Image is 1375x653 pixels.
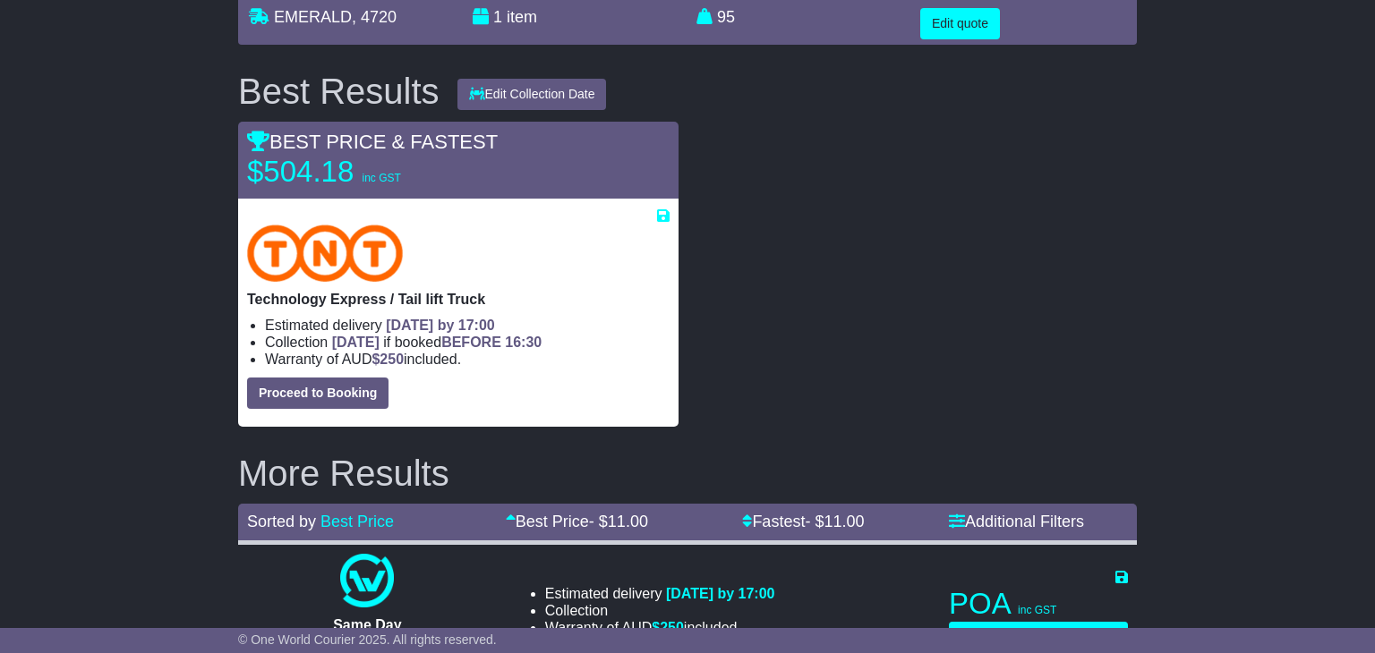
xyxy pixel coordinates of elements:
[660,620,684,635] span: 250
[386,318,495,333] span: [DATE] by 17:00
[380,352,404,367] span: 250
[362,172,400,184] span: inc GST
[247,377,389,409] button: Proceed to Booking
[372,352,404,367] span: $
[457,79,607,110] button: Edit Collection Date
[652,620,684,635] span: $
[506,513,648,530] a: Best Price- $11.00
[949,513,1084,530] a: Additional Filters
[332,335,542,350] span: if booked
[824,513,864,530] span: 11.00
[238,632,497,647] span: © One World Courier 2025. All rights reserved.
[805,513,864,530] span: - $
[545,619,775,636] li: Warranty of AUD included.
[949,622,1128,653] button: Proceed to Booking
[505,335,542,350] span: 16:30
[247,513,316,530] span: Sorted by
[274,8,352,26] span: EMERALD
[920,8,1000,39] button: Edit quote
[545,585,775,602] li: Estimated delivery
[441,335,501,350] span: BEFORE
[1018,604,1056,616] span: inc GST
[265,351,670,368] li: Warranty of AUD included.
[247,154,471,190] p: $504.18
[265,334,670,351] li: Collection
[340,554,394,607] img: One World Courier: Same Day Nationwide(quotes take 0.5-1 hour)
[229,72,448,111] div: Best Results
[589,513,648,530] span: - $
[608,513,648,530] span: 11.00
[666,586,775,601] span: [DATE] by 17:00
[247,225,403,282] img: TNT Domestic: Technology Express / Tail lift Truck
[332,335,380,350] span: [DATE]
[507,8,537,26] span: item
[352,8,397,26] span: , 4720
[247,131,498,153] span: BEST PRICE & FASTEST
[247,291,670,308] p: Technology Express / Tail lift Truck
[265,317,670,334] li: Estimated delivery
[238,454,1137,493] h2: More Results
[493,8,502,26] span: 1
[320,513,394,530] a: Best Price
[742,513,864,530] a: Fastest- $11.00
[949,586,1128,622] p: POA
[717,8,735,26] span: 95
[545,602,775,619] li: Collection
